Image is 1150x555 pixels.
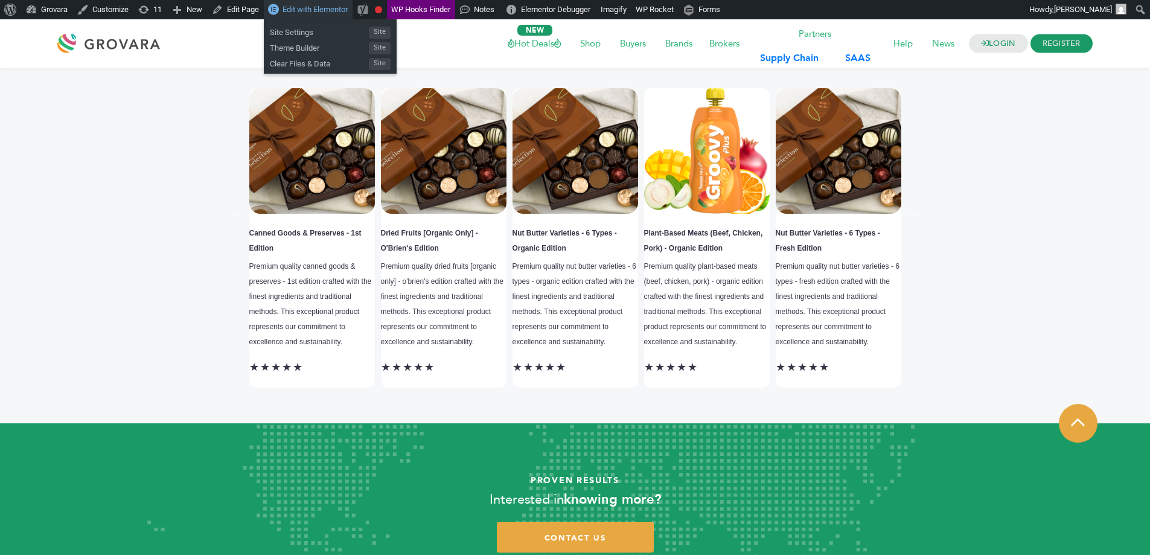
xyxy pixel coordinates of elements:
[644,259,770,350] p: Premium quality plant-based meats (beef, chicken, pork) - organic edition crafted with the finest...
[776,229,880,252] a: Nut Butter Varieties - 6 Types - Fresh Edition
[545,533,606,544] span: contact us
[885,37,921,50] a: Help
[375,6,382,13] div: Focus keyphrase not set
[264,54,397,70] a: Clear Files & DataSite
[845,51,870,65] b: SAAS
[231,208,243,220] button: Previous
[833,49,883,68] a: SAAS
[513,229,617,252] a: Nut Butter Varieties - 6 Types - Organic Edition
[249,229,362,252] a: Canned Goods & Preserves - 1st Edition
[657,37,701,50] a: Brands
[776,259,901,350] p: Premium quality nut butter varieties - 6 types - fresh edition crafted with the finest ingredient...
[612,32,654,55] span: Buyers
[499,32,569,55] span: Hot Deals
[283,5,348,14] span: Edit with Elementor
[264,23,397,39] a: Site SettingsSite
[499,37,569,50] a: Hot Deals
[644,229,763,252] a: Plant-Based Meats (Beef, Chicken, Pork) - Organic Edition
[1054,5,1112,14] span: [PERSON_NAME]
[249,359,375,376] div: ★★★★★
[249,259,375,350] p: Premium quality canned goods & preserves - 1st edition crafted with the finest ingredients and tr...
[369,27,391,39] span: Site
[513,359,638,376] div: ★★★★★
[1030,34,1093,53] span: REGISTER
[644,88,770,214] img: Plant-Based Meats (Beef, Chicken, Pork) - Organic Edition
[270,54,369,70] span: Clear Files & Data
[907,208,919,220] button: Next
[701,32,748,55] span: Brokers
[885,32,921,55] span: Help
[748,49,831,68] a: Supply Chain
[513,88,638,214] img: Nut Butter Varieties - 6 Types - Organic Edition
[924,32,963,55] span: News
[497,522,654,553] a: contact us
[264,39,397,54] a: Theme BuilderSite
[969,34,1028,53] a: LOGIN
[760,51,819,65] b: Supply Chain
[572,32,609,55] span: Shop
[790,19,840,49] span: Partners
[270,39,369,54] span: Theme Builder
[381,88,506,214] img: Dried Fruits [Organic Only] - O'Brien's Edition
[776,88,901,214] img: Nut Butter Varieties - 6 Types - Fresh Edition
[701,37,748,50] a: Brokers
[644,359,770,376] div: ★★★★★
[381,259,506,350] p: Premium quality dried fruits [organic only] - o'brien's edition crafted with the finest ingredien...
[490,490,564,508] span: Interested in
[369,42,391,54] span: Site
[270,23,369,39] span: Site Settings
[924,37,963,50] a: News
[249,88,375,214] img: Canned Goods & Preserves - 1st Edition
[381,359,506,376] div: ★★★★★
[369,58,391,70] span: Site
[657,32,701,55] span: Brands
[776,359,901,376] div: ★★★★★
[513,259,638,350] p: Premium quality nut butter varieties - 6 types - organic edition crafted with the finest ingredie...
[572,37,609,50] a: Shop
[381,229,478,252] a: Dried Fruits [Organic Only] - O'Brien's Edition
[612,37,654,50] a: Buyers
